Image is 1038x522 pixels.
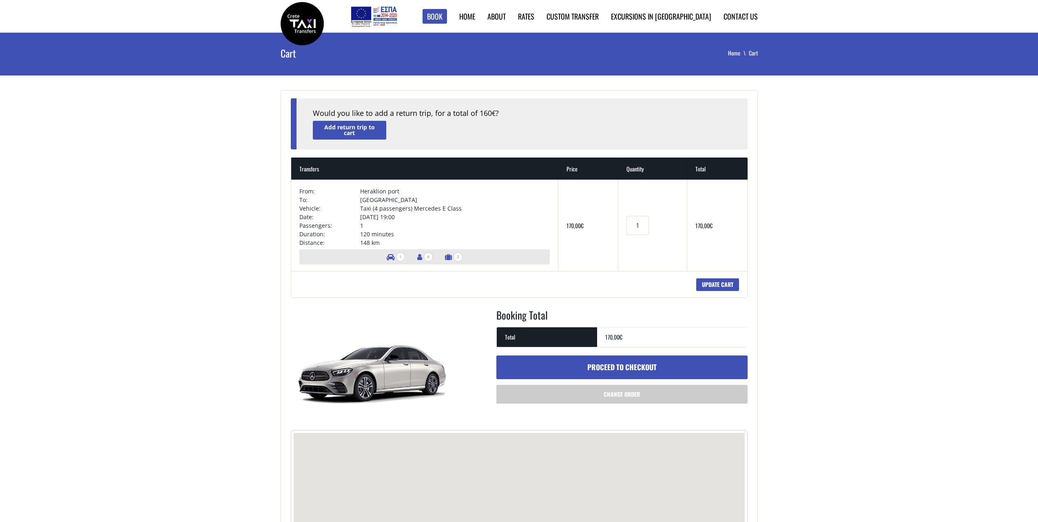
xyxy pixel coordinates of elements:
span: 3 [454,252,463,262]
span: € [581,221,584,230]
td: [DATE] 19:00 [360,213,550,221]
td: 120 minutes [360,230,550,238]
img: Crete Taxi Transfers | Crete Taxi Transfers Cart | Crete Taxi Transfers [281,2,324,45]
td: Distance: [299,238,360,247]
a: Rates [518,11,534,22]
td: Taxi (4 passengers) Mercedes E Class [360,204,550,213]
span: € [620,333,622,341]
li: Cart [749,49,758,57]
h2: Booking Total [496,308,748,327]
a: Change order [496,385,748,404]
a: Home [459,11,475,22]
span: € [492,109,496,118]
td: [GEOGRAPHIC_DATA] [360,195,550,204]
td: Heraklion port [360,187,550,195]
td: To: [299,195,360,204]
td: 148 km [360,238,550,247]
input: Transfers quantity [626,216,648,235]
span: 1 [396,252,405,262]
a: Contact us [724,11,758,22]
span: € [710,221,713,230]
bdi: 170,00 [567,221,584,230]
h1: Cart [281,33,441,73]
th: Total [687,158,747,180]
a: Crete Taxi Transfers | Crete Taxi Transfers Cart | Crete Taxi Transfers [281,18,324,27]
td: Passengers: [299,221,360,230]
a: About [487,11,506,22]
td: Vehicle: [299,204,360,213]
td: Duration: [299,230,360,238]
th: Quantity [618,158,687,180]
bdi: 170,00 [605,333,622,341]
span: 4 [424,252,433,262]
img: e-bannersEUERDF180X90.jpg [350,4,398,29]
td: 1 [360,221,550,230]
li: Number of luggage items [441,249,467,264]
li: Number of vehicles [383,249,409,264]
td: Date: [299,213,360,221]
img: Taxi (4 passengers) Mercedes E Class [291,308,454,430]
th: Transfers [291,158,559,180]
li: Number of passengers [413,249,437,264]
a: Book [423,9,447,24]
th: Price [558,158,618,180]
div: Would you like to add a return trip, for a total of 160 ? [313,108,731,119]
td: From: [299,187,360,195]
a: Excursions in [GEOGRAPHIC_DATA] [611,11,711,22]
a: Home [728,49,749,57]
th: Total [497,327,597,347]
bdi: 170,00 [695,221,713,230]
input: Update cart [696,278,739,291]
a: Add return trip to cart [313,121,386,139]
a: Proceed to checkout [496,355,748,379]
a: Custom Transfer [547,11,599,22]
